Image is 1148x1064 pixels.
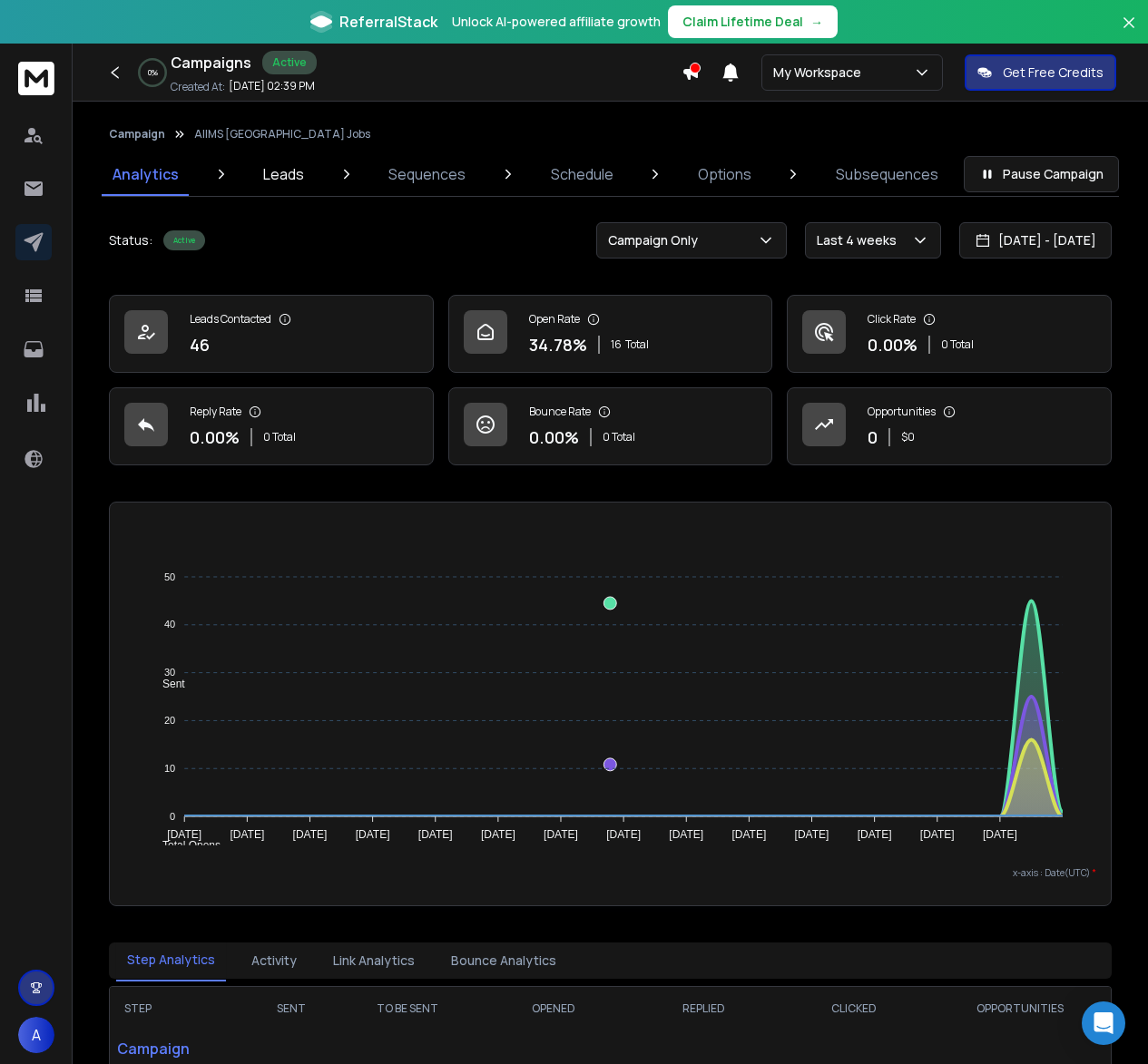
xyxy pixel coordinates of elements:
a: Subsequences [825,152,949,196]
p: Options [698,163,751,185]
p: 0.00 % [190,425,240,450]
th: OPENED [478,987,629,1030]
a: Opportunities0$0 [787,387,1112,465]
p: [DATE] 02:39 PM [229,79,315,93]
span: ReferralStack [339,11,437,33]
span: 16 [611,337,622,352]
button: Link Analytics [322,941,426,981]
div: Active [262,51,317,74]
button: [DATE] - [DATE] [959,222,1112,259]
p: Leads [263,163,304,185]
p: 46 [190,332,210,357]
th: CLICKED [779,987,929,1030]
p: Schedule [551,163,613,185]
tspan: [DATE] [356,828,390,841]
th: REPLIED [629,987,780,1030]
tspan: [DATE] [983,828,1017,841]
th: SENT [246,987,337,1030]
a: Leads Contacted46 [109,295,434,373]
button: Close banner [1117,11,1141,54]
p: Analytics [113,163,179,185]
tspan: [DATE] [732,828,767,841]
tspan: [DATE] [669,828,703,841]
tspan: [DATE] [292,828,327,841]
tspan: [DATE] [920,828,955,841]
p: x-axis : Date(UTC) [124,866,1096,880]
tspan: 20 [164,715,175,726]
div: Active [163,230,205,250]
a: Options [687,152,762,196]
div: Open Intercom Messenger [1082,1001,1125,1045]
button: A [18,1017,54,1053]
a: Click Rate0.00%0 Total [787,295,1112,373]
tspan: 50 [164,571,175,582]
p: 0 Total [263,430,296,444]
a: Schedule [540,152,624,196]
span: Sent [149,678,185,690]
p: Opportunities [868,405,936,419]
p: 0.00 % [529,425,579,450]
p: 0 [868,425,878,450]
p: 0 Total [603,430,635,444]
p: 0 % [148,67,158,78]
span: Total Opens [149,839,221,852]
button: Get Free Credits [965,54,1116,91]
p: Open Rate [529,312,580,327]
tspan: [DATE] [230,828,264,841]
p: Get Free Credits [1003,63,1104,82]
tspan: [DATE] [858,828,892,841]
tspan: 0 [170,811,175,822]
p: Sequences [388,163,466,185]
button: Pause Campaign [964,156,1119,192]
p: Bounce Rate [529,405,591,419]
button: Campaign [109,127,165,142]
tspan: 40 [164,620,175,630]
th: TO BE SENT [337,987,478,1030]
p: Leads Contacted [190,312,271,327]
button: Bounce Analytics [440,941,567,981]
tspan: [DATE] [795,828,829,841]
tspan: [DATE] [544,828,578,841]
p: Created At: [171,80,225,94]
tspan: 10 [164,763,175,774]
a: Reply Rate0.00%0 Total [109,387,434,465]
p: Campaign Only [608,231,705,249]
p: Status: [109,231,152,249]
p: Last 4 weeks [817,231,904,249]
a: Leads [252,152,315,196]
tspan: [DATE] [606,828,641,841]
a: Open Rate34.78%16Total [448,295,773,373]
p: 0 Total [941,337,974,352]
a: Bounce Rate0.00%0 Total [448,387,773,465]
th: OPPORTUNITIES [929,987,1111,1030]
a: Analytics [102,152,190,196]
p: 34.78 % [529,332,587,357]
tspan: 30 [164,667,175,678]
p: 0.00 % [868,332,917,357]
p: AIIMS [GEOGRAPHIC_DATA] Jobs [194,127,370,142]
button: Step Analytics [116,940,226,981]
p: My Workspace [773,63,868,82]
tspan: [DATE] [418,828,453,841]
a: Sequences [378,152,476,196]
h1: Campaigns [171,52,251,73]
button: Claim Lifetime Deal→ [668,5,838,38]
p: Click Rate [868,312,916,327]
tspan: [DATE] [167,828,201,841]
p: $ 0 [901,430,915,444]
p: Reply Rate [190,405,241,419]
span: → [810,13,823,31]
button: Activity [240,941,308,981]
p: Unlock AI-powered affiliate growth [452,13,661,31]
th: STEP [110,987,246,1030]
tspan: [DATE] [481,828,515,841]
p: Subsequences [836,163,938,185]
span: Total [625,337,649,352]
